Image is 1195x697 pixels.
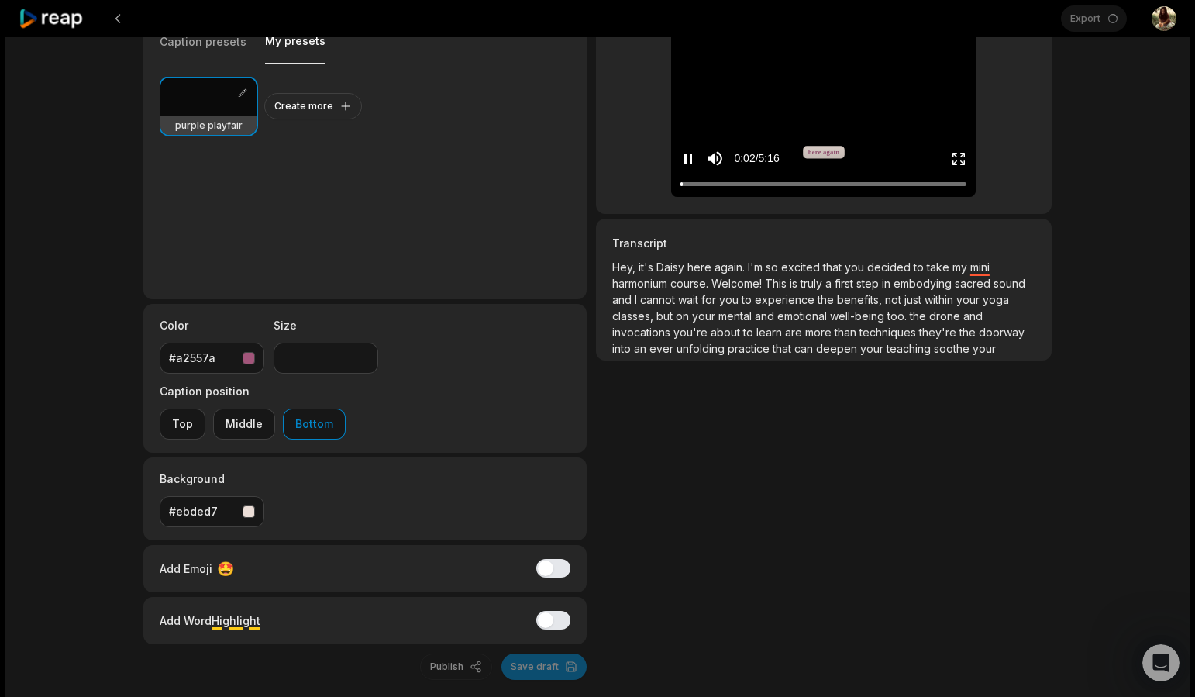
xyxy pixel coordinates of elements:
[160,383,346,399] label: Caption position
[13,475,297,502] textarea: Message…
[75,19,186,35] p: Active in the last 15m
[1142,644,1180,681] iframe: Intercom live chat
[212,614,260,627] span: Highlight
[963,309,983,323] span: and
[952,261,970,274] span: my
[12,300,298,350] div: Daisy says…
[160,343,264,374] button: #a2557a
[755,309,777,323] span: and
[756,326,785,339] span: learn
[830,309,887,323] span: well-being
[676,309,692,323] span: on
[75,8,176,19] h1: [PERSON_NAME]
[860,342,887,355] span: your
[979,326,1025,339] span: doorway
[801,277,825,290] span: truly
[894,277,955,290] span: embodying
[10,6,40,36] button: go back
[765,277,790,290] span: This
[213,409,275,440] button: Middle
[955,277,994,290] span: sacred
[856,277,882,290] span: step
[781,261,823,274] span: excited
[718,309,755,323] span: mental
[692,309,718,323] span: your
[766,261,781,274] span: so
[835,326,859,339] span: than
[656,309,676,323] span: but
[673,326,711,339] span: you're
[715,261,748,274] span: again.
[805,326,835,339] span: more
[914,261,927,274] span: to
[243,6,272,36] button: Home
[612,277,670,290] span: harmonium
[670,277,711,290] span: course.
[612,309,656,323] span: classes,
[24,508,36,520] button: Emoji picker
[711,277,765,290] span: Welcome!
[882,277,894,290] span: in
[649,342,677,355] span: ever
[612,342,634,355] span: into
[825,277,835,290] span: a
[12,424,298,425] div: New messages divider
[217,558,234,579] span: 🤩
[777,309,830,323] span: emotional
[635,293,640,306] span: I
[56,350,298,399] div: is it also possible to export the .srt file or not?
[68,360,285,390] div: is it also possible to export the .srt file or not?
[837,293,885,306] span: benefits,
[265,33,325,64] button: My presets
[612,293,635,306] span: and
[612,235,1035,251] h3: Transcript
[687,261,715,274] span: here
[160,34,246,64] button: Caption presets
[25,141,242,278] div: To help us resolve the issue with your stuck videos, could you please share more details about th...
[734,150,779,167] div: 0:02 / 5:16
[728,342,773,355] span: practice
[994,277,1025,290] span: sound
[934,342,973,355] span: soothe
[927,261,952,274] span: take
[680,144,696,173] button: Pause video
[634,342,649,355] span: an
[743,326,756,339] span: to
[266,502,291,526] button: Send a message…
[678,293,701,306] span: wait
[929,309,963,323] span: drone
[973,342,996,355] span: your
[755,293,818,306] span: experience
[705,149,725,168] button: Mute sound
[612,261,639,274] span: Hey,
[677,342,728,355] span: unfolding
[160,561,212,577] span: Add Emoji
[785,326,805,339] span: are
[887,342,934,355] span: teaching
[970,261,990,274] span: mini
[835,277,856,290] span: first
[612,326,673,339] span: invocations
[867,261,914,274] span: decided
[160,409,205,440] button: Top
[859,326,919,339] span: techniques
[25,447,242,477] div: No, it’s not possible to export the .srt file at this time.
[12,437,254,486] div: No, it’s not possible to export the .srt file at this time.[PERSON_NAME] • 1h ago
[925,293,956,306] span: within
[175,119,243,132] h3: purple playfair
[790,277,801,290] span: is
[748,261,766,274] span: I'm
[887,309,910,323] span: too.
[742,293,755,306] span: to
[44,9,69,33] img: Profile image for Sam
[264,93,362,119] button: Create more
[983,293,1009,306] span: yoga
[885,293,904,306] span: not
[160,317,264,333] label: Color
[773,342,794,355] span: that
[68,309,285,340] div: ah ok it seems to have managed now with this video
[272,6,300,34] div: Close
[283,409,346,440] button: Bottom
[639,261,656,274] span: it's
